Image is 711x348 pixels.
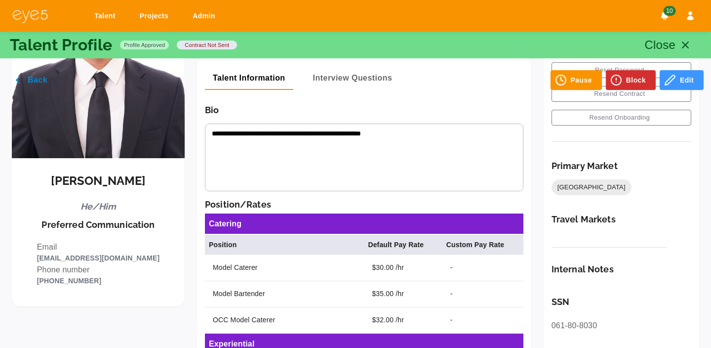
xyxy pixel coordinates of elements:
[364,235,442,255] th: Default Pay Rate
[7,70,57,90] button: Back
[552,297,691,307] h6: SSN
[552,110,691,126] button: Resend Onboarding
[205,307,364,333] td: OCC Model Caterer
[51,174,146,188] h5: [PERSON_NAME]
[552,320,691,332] p: 061-80-8030
[205,105,523,116] h6: Bio
[209,217,241,230] h6: Catering
[120,41,169,49] span: Profile Approved
[186,7,225,25] a: Admin
[660,70,704,90] button: Edit
[656,7,673,25] button: Notifications
[88,7,125,25] a: Talent
[205,199,523,210] h6: Position/Rates
[552,182,632,192] span: [GEOGRAPHIC_DATA]
[663,6,675,16] span: 10
[606,70,656,90] button: Block
[638,33,702,57] button: Close
[37,253,159,264] p: [EMAIL_ADDRESS][DOMAIN_NAME]
[205,255,364,281] td: Model Caterer
[37,276,159,287] p: [PHONE_NUMBER]
[37,264,159,276] p: Phone number
[552,264,691,275] h6: Internal Notes
[80,201,117,212] h6: He/Him
[442,307,523,333] td: -
[205,235,364,255] th: Position
[205,281,364,307] td: Model Bartender
[364,255,442,281] td: $30.00 /hr
[41,219,155,230] h6: Preferred Communication
[12,9,48,23] img: eye5
[552,214,616,225] h6: Travel Markets
[133,7,178,25] a: Projects
[645,36,676,54] p: Close
[551,70,602,90] button: Pause
[364,281,442,307] td: $35.00 /hr
[442,235,523,255] th: Custom Pay Rate
[181,41,233,49] span: contract not sent
[552,161,618,172] h6: Primary Market
[37,241,159,253] p: Email
[442,281,523,307] td: -
[442,255,523,281] td: -
[364,307,442,333] td: $32.00 /hr
[10,37,112,53] p: Talent Profile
